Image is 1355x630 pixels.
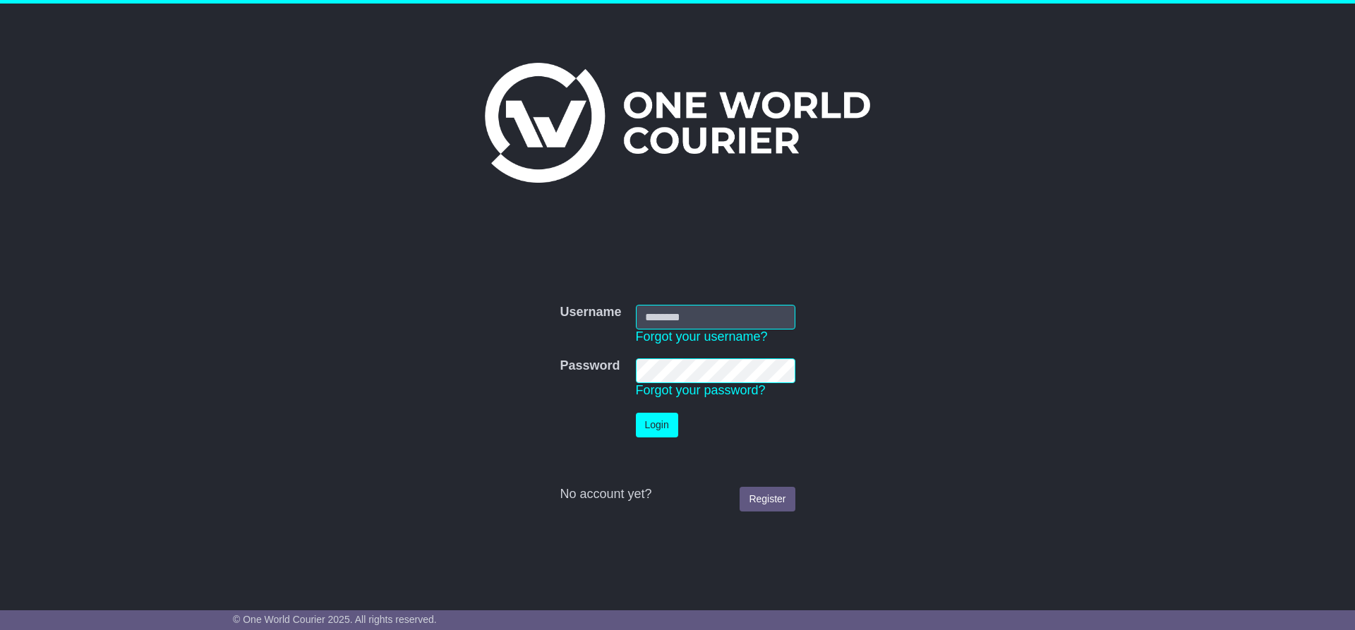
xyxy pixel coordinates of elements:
a: Register [740,487,795,511]
div: No account yet? [560,487,795,502]
a: Forgot your password? [636,383,766,397]
label: Password [560,358,620,374]
button: Login [636,413,678,437]
span: © One World Courier 2025. All rights reserved. [233,614,437,625]
label: Username [560,305,621,320]
img: One World [485,63,870,183]
a: Forgot your username? [636,329,768,344]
